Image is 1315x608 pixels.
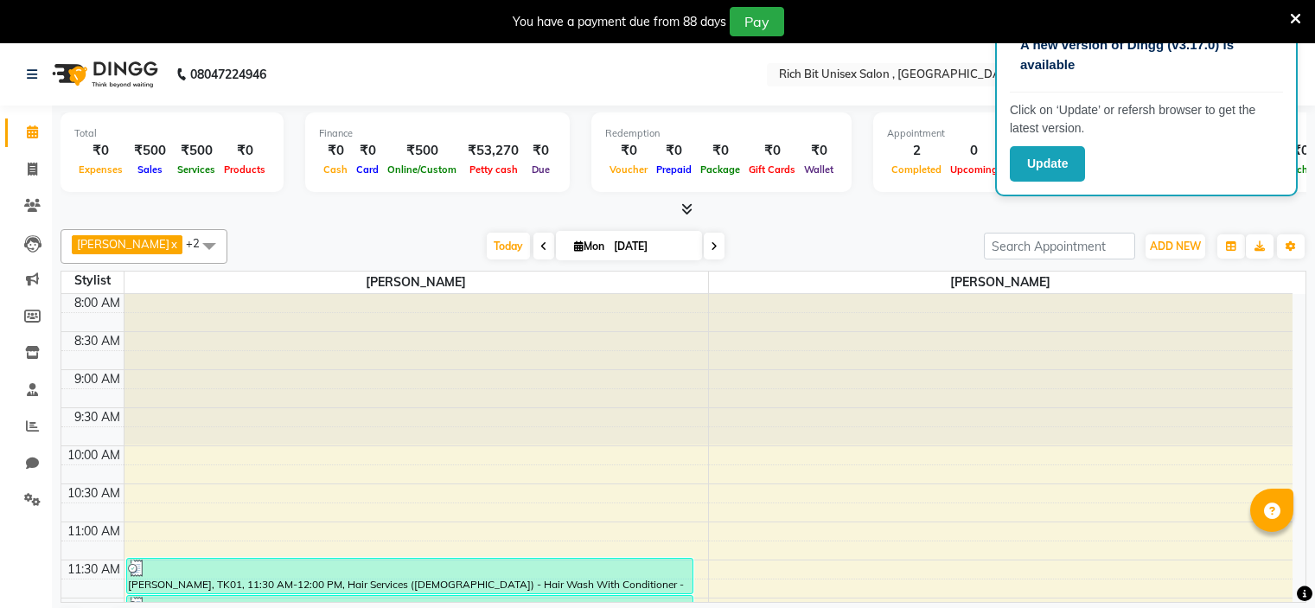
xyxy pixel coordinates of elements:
div: ₹0 [526,141,556,161]
p: Click on ‘Update’ or refersh browser to get the latest version. [1010,101,1283,138]
button: ADD NEW [1146,234,1205,259]
span: Card [352,163,383,176]
span: Petty cash [465,163,522,176]
span: +2 [186,236,213,250]
div: ₹0 [696,141,744,161]
span: Due [527,163,554,176]
span: Mon [570,240,609,253]
span: [PERSON_NAME] [709,272,1293,293]
div: ₹0 [74,141,127,161]
span: Wallet [800,163,838,176]
button: Update [1010,146,1085,182]
span: ADD NEW [1150,240,1201,253]
a: x [169,237,177,251]
div: ₹500 [383,141,461,161]
span: Upcoming [946,163,1002,176]
span: Gift Cards [744,163,800,176]
div: 11:00 AM [64,522,124,541]
div: 2 [887,141,946,161]
div: 0 [946,141,1002,161]
span: Prepaid [652,163,696,176]
span: Products [220,163,270,176]
span: Cash [319,163,352,176]
div: You have a payment due from 88 days [513,13,726,31]
div: ₹0 [352,141,383,161]
div: ₹0 [220,141,270,161]
span: Services [173,163,220,176]
div: 11:30 AM [64,560,124,579]
input: Search Appointment [984,233,1135,259]
div: 10:00 AM [64,446,124,464]
div: 10:30 AM [64,484,124,502]
span: Expenses [74,163,127,176]
div: 8:00 AM [71,294,124,312]
div: [PERSON_NAME], TK01, 11:30 AM-12:00 PM, Hair Services ([DEMOGRAPHIC_DATA]) - Hair Wash With Condi... [127,559,693,593]
div: Stylist [61,272,124,290]
div: Finance [319,126,556,141]
span: [PERSON_NAME] [77,237,169,251]
div: 9:30 AM [71,408,124,426]
span: Sales [133,163,167,176]
div: ₹53,270 [461,141,526,161]
div: ₹500 [127,141,173,161]
span: Package [696,163,744,176]
input: 2025-09-01 [609,234,695,259]
div: ₹500 [173,141,220,161]
span: Voucher [605,163,652,176]
b: 08047224946 [190,50,266,99]
span: [PERSON_NAME] [124,272,708,293]
div: 8:30 AM [71,332,124,350]
div: ₹0 [800,141,838,161]
span: Completed [887,163,946,176]
div: Redemption [605,126,838,141]
div: ₹0 [652,141,696,161]
div: Total [74,126,270,141]
p: A new version of Dingg (v3.17.0) is available [1020,35,1273,74]
span: Today [487,233,530,259]
span: Online/Custom [383,163,461,176]
div: 9:00 AM [71,370,124,388]
div: ₹0 [319,141,352,161]
div: ₹0 [744,141,800,161]
div: ₹0 [605,141,652,161]
img: logo [44,50,163,99]
button: Pay [730,7,784,36]
div: Appointment [887,126,1101,141]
